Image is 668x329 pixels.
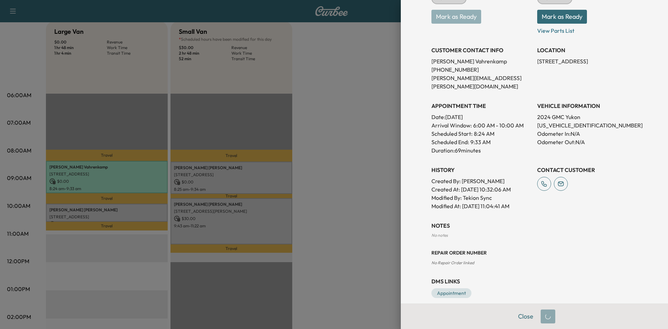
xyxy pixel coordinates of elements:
h3: APPOINTMENT TIME [431,102,532,110]
h3: History [431,166,532,174]
h3: DMS Links [431,277,637,285]
button: Mark as Ready [537,10,587,24]
p: Modified By : Tekion Sync [431,194,532,202]
p: [PHONE_NUMBER] [431,65,532,74]
div: No notes [431,233,637,238]
p: Date: [DATE] [431,113,532,121]
p: Arrival Window: [431,121,532,130]
h3: CUSTOMER CONTACT INFO [431,46,532,54]
p: [PERSON_NAME] Vahrenkamp [431,57,532,65]
p: 2024 GMC Yukon [537,113,637,121]
p: Scheduled Start: [431,130,472,138]
p: [US_VEHICLE_IDENTIFICATION_NUMBER] [537,121,637,130]
h3: NOTES [431,221,637,230]
p: 9:33 AM [470,138,491,146]
p: [PERSON_NAME][EMAIL_ADDRESS][PERSON_NAME][DOMAIN_NAME] [431,74,532,91]
a: Appointment [431,288,471,298]
p: View Parts List [537,24,637,35]
button: Close [514,310,538,323]
span: 6:00 AM - 10:00 AM [473,121,524,130]
p: Created At : [DATE] 10:32:06 AM [431,185,532,194]
p: 8:24 AM [474,130,494,138]
h3: CONTACT CUSTOMER [537,166,637,174]
h3: VEHICLE INFORMATION [537,102,637,110]
p: Odometer In: N/A [537,130,637,138]
p: [STREET_ADDRESS] [537,57,637,65]
h3: Repair Order number [431,249,637,256]
p: Scheduled End: [431,138,469,146]
p: Modified At : [DATE] 11:04:41 AM [431,202,532,210]
p: Odometer Out: N/A [537,138,637,146]
p: Duration: 69 minutes [431,146,532,155]
h3: LOCATION [537,46,637,54]
span: No Repair Order linked [431,260,474,265]
p: Created By : [PERSON_NAME] [431,177,532,185]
